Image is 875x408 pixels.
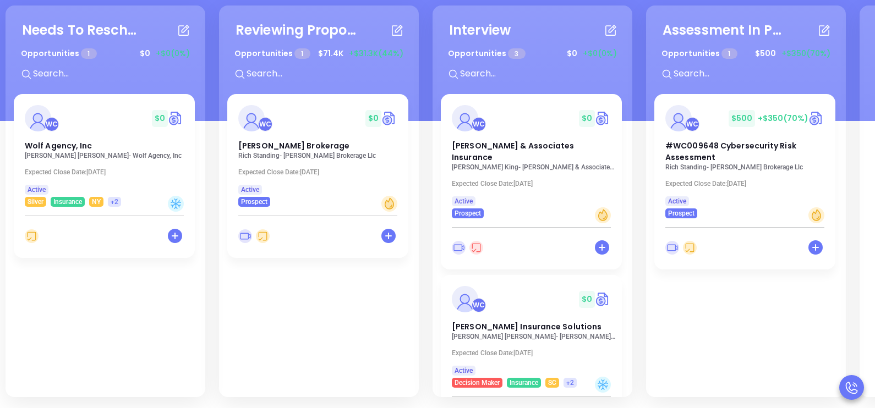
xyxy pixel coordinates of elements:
span: $ 71.4K [315,45,346,62]
div: Assessment In ProgressOpportunities 1$500+$350(70%) [654,14,838,94]
input: Search... [32,67,197,81]
div: Walter Contreras [472,298,486,312]
span: $ 0 [152,110,168,127]
img: Quote [168,110,184,126]
img: Quote [595,291,611,307]
div: profileWalter Contreras$0Circle dollarWolf Agency, Inc[PERSON_NAME] [PERSON_NAME]- Wolf Agency, I... [14,94,197,263]
p: Rich Standing - Chadwick Brokerage Llc [238,152,403,159]
span: Active [241,184,259,196]
input: Search... [672,67,838,81]
div: Warm [381,196,397,212]
div: Reviewing Proposal [236,20,357,40]
p: Philip Davenport - Davenport Insurance Solutions [452,333,617,340]
a: profileWalter Contreras$0Circle dollar[PERSON_NAME] BrokerageRich Standing- [PERSON_NAME] Brokera... [227,94,408,207]
span: Prospect [241,196,267,208]
div: Warm [808,207,824,223]
div: Walter Contreras [45,117,59,131]
span: +2 [111,196,118,208]
div: profileWalter Contreras$500+$350(70%)Circle dollar#WC009648 Cybersecurity Risk AssessmentRich Sta... [654,94,838,275]
div: Walter Contreras [472,117,486,131]
span: 1 [81,48,96,59]
span: $ 500 [729,110,755,127]
span: Prospect [455,207,481,219]
span: Chadwick Brokerage [238,140,349,151]
span: $ 0 [137,45,153,62]
span: Active [668,195,686,207]
img: Moore & Associates Insurance [452,105,478,131]
span: SC [548,377,556,389]
span: 1 [294,48,310,59]
span: +$350 (70%) [758,113,808,124]
span: Active [455,195,473,207]
span: Wolf Agency, Inc [25,140,92,151]
p: Expected Close Date: [DATE] [238,168,403,176]
span: +$0 (0%) [583,48,617,59]
a: profileWalter Contreras$0Circle dollar[PERSON_NAME] Insurance Solutions[PERSON_NAME] [PERSON_NAME... [441,275,622,388]
div: profileWalter Contreras$0Circle dollar[PERSON_NAME] BrokerageRich Standing- [PERSON_NAME] Brokera... [227,94,411,263]
p: Rich Standing - Chadwick Brokerage Llc [665,163,830,171]
p: Opportunities [448,43,526,64]
p: Opportunities [21,43,97,64]
span: +$31.3K (44%) [349,48,403,59]
div: Interview [449,20,511,40]
div: InterviewOpportunities 3$0+$0(0%) [441,14,624,94]
span: NY [92,196,101,208]
img: Davenport Insurance Solutions [452,286,478,312]
p: Expected Close Date: [DATE] [452,349,617,357]
img: Quote [808,110,824,126]
div: Assessment In Progress [663,20,784,40]
p: Connie Caputo - Wolf Agency, Inc [25,152,190,159]
a: profileWalter Contreras$500+$350(70%)Circle dollar#WC009648 Cybersecurity Risk AssessmentRich Sta... [654,94,835,218]
span: Prospect [668,207,694,219]
span: Active [28,184,46,196]
span: Active [455,365,473,377]
span: $ 0 [579,110,595,127]
span: +$0 (0%) [156,48,190,59]
span: +2 [566,377,574,389]
p: Expected Close Date: [DATE] [25,168,190,176]
p: Expected Close Date: [DATE] [665,180,830,188]
div: Cold [168,196,184,212]
div: profileWalter Contreras$0Circle dollar[PERSON_NAME] & Associates Insurance[PERSON_NAME] King- [PE... [441,94,624,275]
input: Search... [459,67,624,81]
div: Needs To Reschedule [22,20,143,40]
img: Chadwick Brokerage [238,105,265,131]
div: Needs To RescheduleOpportunities 1$0+$0(0%) [14,14,197,94]
span: Insurance [53,196,82,208]
input: Search... [245,67,411,81]
img: #WC009648 Cybersecurity Risk Assessment [665,105,692,131]
a: profileWalter Contreras$0Circle dollar[PERSON_NAME] & Associates Insurance[PERSON_NAME] King- [PE... [441,94,622,218]
span: Silver [28,196,43,208]
span: #WC009648 Cybersecurity Risk Assessment [665,140,796,163]
p: Opportunities [661,43,737,64]
img: Wolf Agency, Inc [25,105,51,131]
a: profileWalter Contreras$0Circle dollarWolf Agency, Inc[PERSON_NAME] [PERSON_NAME]- Wolf Agency, I... [14,94,195,207]
span: $ 500 [752,45,779,62]
div: Reviewing ProposalOpportunities 1$71.4K+$31.3K(44%) [227,14,411,94]
span: 3 [508,48,525,59]
img: Quote [595,110,611,126]
p: Opportunities [234,43,310,64]
span: 1 [721,48,737,59]
span: Moore & Associates Insurance [452,140,575,163]
div: Cold [595,377,611,393]
p: Kim King - Moore & Associates Insurance Inc [452,163,617,171]
div: Walter Contreras [258,117,272,131]
p: Expected Close Date: [DATE] [452,180,617,188]
img: Quote [381,110,397,126]
div: Walter Contreras [685,117,699,131]
span: Decision Maker [455,377,500,389]
div: Warm [595,207,611,223]
span: Insurance [510,377,538,389]
span: +$350 (70%) [781,48,830,59]
span: Davenport Insurance Solutions [452,321,601,332]
span: $ 0 [579,291,595,308]
span: $ 0 [564,45,580,62]
span: $ 0 [365,110,381,127]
